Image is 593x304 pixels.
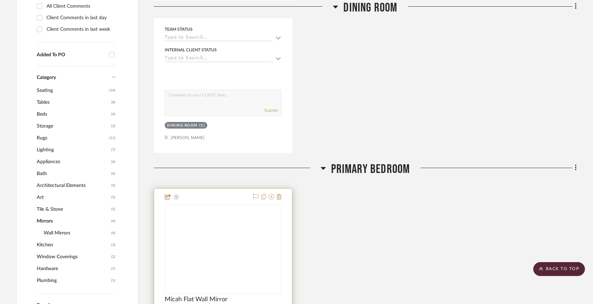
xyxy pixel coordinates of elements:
span: (5) [111,204,115,215]
span: (14) [109,85,115,96]
span: Appliances [37,156,109,168]
div: Internal Client Status [165,47,217,53]
span: Wall Mirrors [44,227,109,239]
span: (4) [111,216,115,227]
span: (2) [111,251,115,262]
input: Type to Search… [165,35,273,42]
span: Tables [37,96,109,108]
div: Client Comments in last week [47,24,114,35]
div: Added To PO [37,52,106,58]
div: Team Status [165,26,193,32]
span: Storage [37,120,109,132]
scroll-to-top-button: BACK TO TOP [533,262,585,276]
input: Type to Search… [165,56,273,62]
span: Bath [37,168,109,180]
span: (1) [111,275,115,286]
span: Hardware [37,263,109,275]
span: (5) [111,192,115,203]
span: (4) [111,109,115,120]
span: Tile & Stone [37,203,109,215]
span: (3) [111,239,115,251]
span: (7) [111,144,115,155]
span: (8) [111,97,115,108]
span: (6) [111,168,115,179]
span: Category [37,75,56,81]
span: Mirrors [37,215,109,227]
span: (11) [109,132,115,144]
span: Plumbing [37,275,109,287]
div: All Client Comments [47,1,114,12]
span: Rugs [37,132,107,144]
div: Client Comments in last day [47,12,114,23]
span: (3) [111,121,115,132]
div: (1) [199,123,205,128]
span: Window Coverings [37,251,109,263]
button: Submit [264,107,278,114]
span: (6) [111,156,115,167]
span: Primary Bedroom [331,162,410,177]
span: (5) [111,180,115,191]
span: Kitchen [37,239,109,251]
div: Dining Room [167,123,198,128]
span: Lighting [37,144,109,156]
span: Beds [37,108,109,120]
span: Art [37,191,109,203]
span: Architectural Elements [37,180,109,191]
span: Micah Flat Wall Mirror [165,296,228,303]
span: Seating [37,85,107,96]
span: (1) [111,263,115,274]
img: Micah Flat Wall Mirror [179,205,267,293]
span: (4) [111,227,115,239]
